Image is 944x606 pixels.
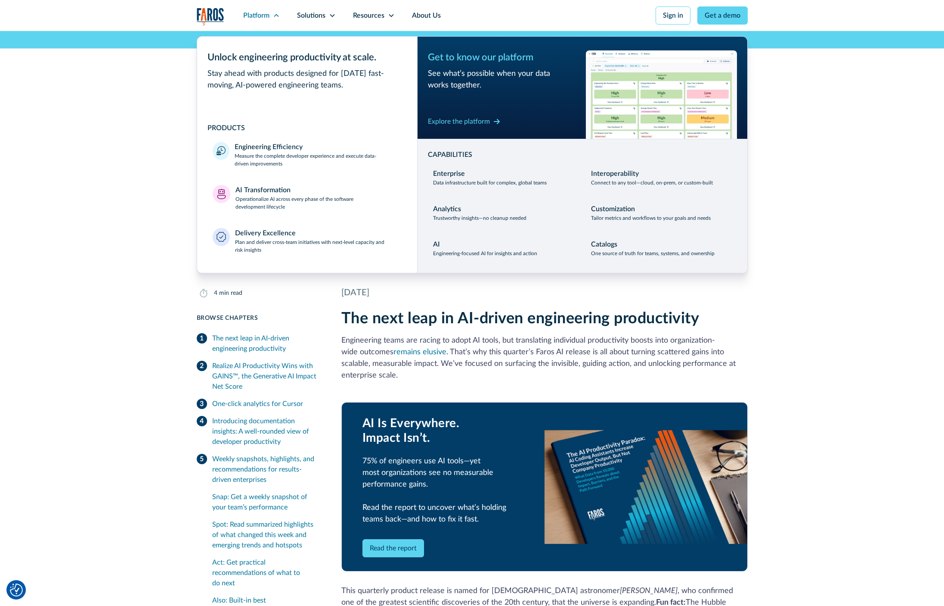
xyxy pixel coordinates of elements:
[586,50,737,139] img: Workflow productivity trends heatmap chart
[428,150,737,160] div: CAPABILITIES
[197,395,321,412] a: One-click analytics for Cursor
[591,239,617,250] div: Catalogs
[235,228,296,238] div: Delivery Excellence
[591,214,711,222] p: Tailor metrics and workflows to your goals and needs
[197,450,321,488] a: Weekly snapshots, highlights, and recommendations for results-driven enterprises
[591,250,715,257] p: One source of truth for teams, systems, and ownership
[586,199,737,227] a: CustomizationTailor metrics and workflows to your goals and needs
[207,68,407,91] div: Stay ahead with products designed for [DATE] fast-moving, AI-powered engineering teams.
[428,234,579,262] a: AIEngineering-focused AI for insights and action
[219,289,242,298] div: min read
[207,180,407,216] a: AI TransformationOperationalize AI across every phase of the software development lifecycle
[297,10,325,21] div: Solutions
[586,163,737,192] a: InteroperabilityConnect to any tool—cloud, on-prem, or custom-built
[235,185,291,195] div: AI Transformation
[362,456,524,525] div: 75% of engineers use AI tools—yet most organizations see no measurable performance gains. Read th...
[197,8,224,25] a: home
[197,357,321,395] a: Realize AI Productivity Wins with GAINS™, the Generative AI Impact Net Score
[212,454,321,485] div: Weekly snapshots, highlights, and recommendations for results-driven enterprises
[207,123,407,133] div: PRODUCTS
[212,333,321,354] div: The next leap in AI-driven engineering productivity
[586,234,737,262] a: CatalogsOne source of truth for teams, systems, and ownership
[235,238,402,254] p: Plan and deliver cross-team initiatives with next-level capacity and risk insights
[433,250,537,257] p: Engineering-focused AI for insights and action
[656,6,690,25] a: Sign in
[197,412,321,450] a: Introducing documentation insights: A well-rounded view of developer productivity
[212,488,321,516] a: Snap: Get a weekly snapshot of your team’s performance
[197,330,321,357] a: The next leap in AI-driven engineering productivity
[212,399,303,409] div: One-click analytics for Cursor
[353,10,384,21] div: Resources
[433,169,465,179] div: Enterprise
[433,204,461,214] div: Analytics
[697,6,748,25] a: Get a demo
[212,516,321,554] a: Spot: Read summarized highlights of what changed this week and emerging trends and hotspots
[207,223,407,259] a: Delivery ExcellencePlan and deliver cross-team initiatives with next-level capacity and risk insi...
[235,195,402,211] p: Operationalize AI across every phase of the software development lifecycle
[214,289,217,298] div: 4
[10,584,23,597] button: Cookie Settings
[591,204,635,214] div: Customization
[197,8,224,25] img: Logo of the analytics and reporting company Faros.
[591,179,713,187] p: Connect to any tool—cloud, on-prem, or custom-built
[393,348,446,356] a: remains elusive
[545,430,747,544] img: AI Productivity Paradox Report 2025
[212,416,321,447] div: Introducing documentation insights: A well-rounded view of developer productivity
[591,169,639,179] div: Interoperability
[212,557,321,588] div: Act: Get practical recommendations of what to do next
[428,199,579,227] a: AnalyticsTrustworthy insights—no cleanup needed
[341,286,748,299] div: [DATE]
[428,50,579,65] div: Get to know our platform
[10,584,23,597] img: Revisit consent button
[428,116,490,127] div: Explore the platform
[212,361,321,392] div: Realize AI Productivity Wins with GAINS™, the Generative AI Impact Net Score
[433,214,526,222] p: Trustworthy insights—no cleanup needed
[620,587,678,595] em: [PERSON_NAME]
[341,335,748,381] p: Engineering teams are racing to adopt AI tools, but translating individual productivity boosts in...
[428,163,579,192] a: EnterpriseData infrastructure built for complex, global teams
[362,539,424,557] a: Read the report
[433,179,547,187] p: Data infrastructure built for complex, global teams
[212,519,321,550] div: Spot: Read summarized highlights of what changed this week and emerging trends and hotspots
[341,309,748,328] h2: The next leap in AI-driven engineering productivity
[212,492,321,512] div: Snap: Get a weekly snapshot of your team’s performance
[433,239,440,250] div: AI
[197,31,748,273] nav: Platform
[197,314,321,323] div: Browse Chapters
[212,554,321,592] a: Act: Get practical recommendations of what to do next
[235,152,402,168] p: Measure the complete developer experience and execute data-driven improvements
[207,137,407,173] a: Engineering EfficiencyMeasure the complete developer experience and execute data-driven improvements
[362,416,524,445] div: AI Is Everywhere. Impact Isn’t.
[428,115,500,128] a: Explore the platform
[428,68,579,91] div: See what’s possible when your data works together.
[207,50,407,65] div: Unlock engineering productivity at scale.
[243,10,269,21] div: Platform
[235,142,303,152] div: Engineering Efficiency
